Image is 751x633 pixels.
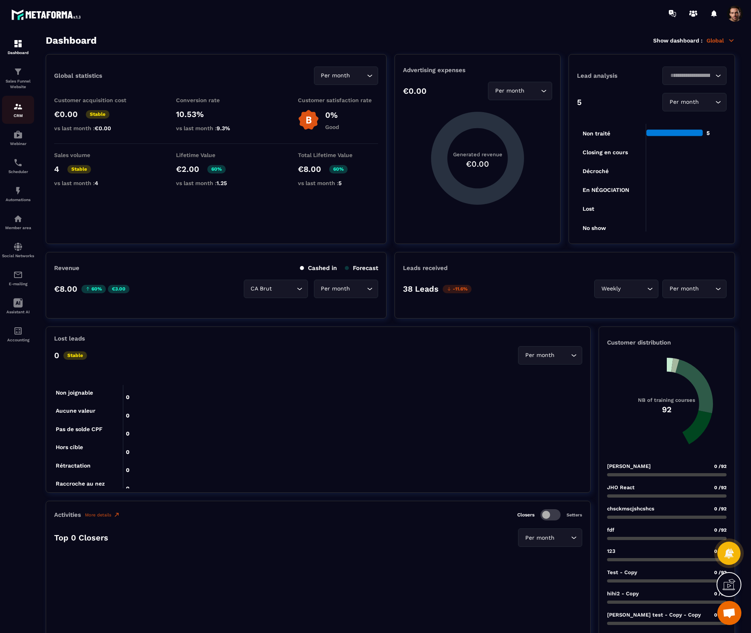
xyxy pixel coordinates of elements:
h3: Dashboard [46,35,97,46]
input: Search for option [352,71,365,80]
img: formation [13,39,23,48]
span: 0 /92 [714,485,727,490]
a: formationformationDashboard [2,33,34,61]
input: Search for option [556,351,569,360]
div: Search for option [314,280,378,298]
p: Activities [54,511,81,518]
p: Conversion rate [176,97,256,103]
p: vs last month : [54,180,134,186]
input: Search for option [700,284,713,293]
tspan: Lost [583,206,594,212]
a: social-networksocial-networkSocial Networks [2,236,34,264]
p: -11.6% [443,285,472,293]
p: Lifetime Value [176,152,256,158]
span: 0 /92 [714,464,727,469]
img: automations [13,186,23,196]
p: Setters [567,512,582,518]
tspan: Closing en cours [583,149,628,156]
p: €3.00 [108,285,130,293]
img: accountant [13,326,23,336]
p: Forecast [345,264,378,272]
p: Leads received [403,264,447,272]
p: [PERSON_NAME] test - Copy - Copy [607,612,701,618]
p: Scheduler [2,169,34,174]
p: fdf [607,527,614,533]
a: emailemailE-mailing [2,264,34,292]
div: Search for option [518,346,582,365]
p: €8.00 [298,164,321,174]
tspan: Non traité [583,130,610,137]
span: 1.25 [217,180,227,186]
tspan: Décroché [583,168,609,174]
span: Per month [493,87,526,95]
p: Stable [67,165,91,173]
img: email [13,270,23,280]
img: narrow-up-right-o.6b7c60e2.svg [113,512,120,518]
p: Stable [63,351,87,360]
input: Search for option [622,284,645,293]
p: Social Networks [2,254,34,258]
div: Search for option [518,528,582,547]
input: Search for option [668,71,713,80]
span: 0 /92 [714,570,727,575]
span: Per month [319,71,352,80]
input: Search for option [526,87,539,95]
p: Customer acquisition cost [54,97,134,103]
a: formationformationSales Funnel Website [2,61,34,96]
p: E-mailing [2,282,34,286]
p: Closers [517,512,534,518]
div: Search for option [594,280,658,298]
div: Search for option [662,280,727,298]
p: Lost leads [54,335,85,342]
p: Test - Copy [607,569,637,575]
tspan: Aucune valeur [56,407,95,414]
img: scheduler [13,158,23,167]
img: formation [13,67,23,77]
p: 60% [81,285,106,293]
p: Accounting [2,338,34,342]
tspan: En NÉGOCIATION [583,187,629,193]
input: Search for option [700,98,713,107]
span: Weekly [599,284,622,293]
p: JHO React [607,484,635,490]
tspan: No show [583,225,606,231]
img: social-network [13,242,23,252]
input: Search for option [556,534,569,542]
tspan: Rétractation [56,462,91,469]
p: €0.00 [54,109,78,119]
span: 0 /92 [714,548,727,554]
p: 10.53% [176,109,256,119]
span: 4 [95,180,98,186]
span: 0 /92 [714,591,727,597]
p: Sales Funnel Website [2,79,34,90]
img: formation [13,102,23,111]
p: vs last month : [176,125,256,131]
input: Search for option [352,284,365,293]
a: automationsautomationsWebinar [2,124,34,152]
span: Per month [523,534,556,542]
a: accountantaccountantAccounting [2,320,34,348]
p: 0 [54,351,59,360]
p: Dashboard [2,50,34,55]
a: schedulerschedulerScheduler [2,152,34,180]
span: Per month [668,284,700,293]
p: Total Lifetime Value [298,152,378,158]
span: Per month [319,284,352,293]
p: Advertising expenses [403,67,552,74]
a: automationsautomationsAutomations [2,180,34,208]
div: Search for option [314,67,378,85]
p: hihi2 - Copy [607,591,639,597]
span: 0 /92 [714,506,727,512]
p: Show dashboard : [653,37,702,44]
p: 60% [329,165,348,173]
span: 5 [338,180,342,186]
p: Sales volume [54,152,134,158]
p: Revenue [54,264,79,272]
p: vs last month : [54,125,134,131]
div: Search for option [488,82,552,100]
p: [PERSON_NAME] [607,463,651,469]
p: 123 [607,548,615,554]
img: automations [13,130,23,139]
img: logo [11,7,83,22]
p: Automations [2,198,34,202]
